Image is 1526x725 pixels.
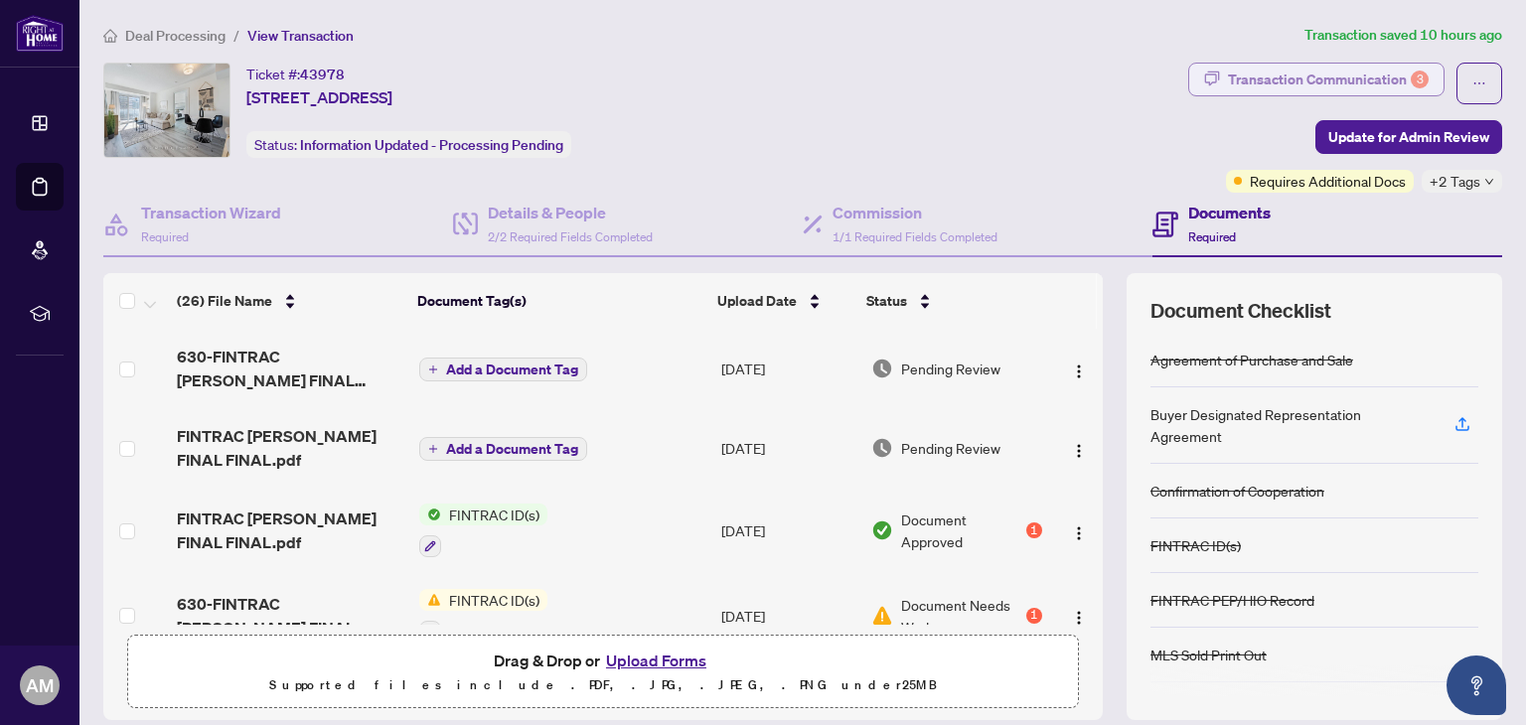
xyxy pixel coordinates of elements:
h4: Documents [1188,201,1271,224]
button: Add a Document Tag [419,357,587,382]
button: Add a Document Tag [419,436,587,462]
span: 2/2 Required Fields Completed [488,229,653,244]
img: logo [16,15,64,52]
img: Status Icon [419,504,441,525]
div: Transaction Communication [1228,64,1429,95]
button: Add a Document Tag [419,437,587,461]
div: Confirmation of Cooperation [1150,480,1324,502]
div: FINTRAC PEP/HIO Record [1150,589,1314,611]
button: Update for Admin Review [1315,120,1502,154]
img: Document Status [871,519,893,541]
article: Transaction saved 10 hours ago [1304,24,1502,47]
span: home [103,29,117,43]
span: FINTRAC ID(s) [441,589,547,611]
span: View Transaction [247,27,354,45]
button: Upload Forms [600,648,712,673]
button: Open asap [1447,655,1506,715]
span: AM [26,671,54,699]
img: Document Status [871,437,893,459]
button: Logo [1063,514,1095,546]
img: IMG-C12146554_1.jpg [104,64,229,157]
span: Requires Additional Docs [1250,170,1406,192]
th: (26) File Name [169,273,409,329]
td: [DATE] [713,329,863,408]
span: Required [1188,229,1236,244]
button: Add a Document Tag [419,358,587,381]
span: 630-FINTRAC [PERSON_NAME] FINAL FINAL.pdf [177,592,402,640]
div: Buyer Designated Representation Agreement [1150,403,1431,447]
img: Document Status [871,358,893,379]
button: Status IconFINTRAC ID(s) [419,504,547,557]
p: Supported files include .PDF, .JPG, .JPEG, .PNG under 25 MB [140,673,1066,697]
h4: Transaction Wizard [141,201,281,224]
span: Deal Processing [125,27,226,45]
div: Status: [246,131,571,158]
img: Document Status [871,605,893,627]
span: Required [141,229,189,244]
span: Upload Date [717,290,797,312]
td: [DATE] [713,488,863,573]
th: Document Tag(s) [409,273,710,329]
span: Drag & Drop or [494,648,712,673]
h4: Details & People [488,201,653,224]
span: Status [866,290,907,312]
span: (26) File Name [177,290,272,312]
span: 630-FINTRAC [PERSON_NAME] FINAL FINAL final.pdf [177,345,402,392]
span: Pending Review [901,358,1000,379]
span: +2 Tags [1430,170,1480,193]
img: Logo [1071,443,1087,459]
td: [DATE] [713,573,863,658]
img: Status Icon [419,589,441,611]
span: Document Needs Work [901,594,1022,638]
button: Logo [1063,600,1095,632]
span: down [1484,177,1494,187]
div: 1 [1026,522,1042,538]
span: plus [428,364,438,374]
div: 3 [1411,71,1429,88]
div: Agreement of Purchase and Sale [1150,349,1353,370]
span: FINTRAC [PERSON_NAME] FINAL FINAL.pdf [177,424,402,472]
span: [STREET_ADDRESS] [246,85,392,109]
span: 1/1 Required Fields Completed [833,229,997,244]
th: Status [858,273,1044,329]
div: MLS Sold Print Out [1150,644,1267,665]
span: Information Updated - Processing Pending [300,136,563,154]
span: plus [428,444,438,454]
span: Add a Document Tag [446,442,578,456]
button: Transaction Communication3 [1188,63,1445,96]
span: Document Approved [901,508,1022,552]
button: Logo [1063,353,1095,384]
button: Status IconFINTRAC ID(s) [419,589,547,643]
span: FINTRAC [PERSON_NAME] FINAL FINAL.pdf [177,507,402,554]
button: Logo [1063,432,1095,464]
span: Drag & Drop orUpload FormsSupported files include .PDF, .JPG, .JPEG, .PNG under25MB [128,636,1078,709]
span: Document Checklist [1150,297,1331,325]
span: 43978 [300,66,345,83]
span: FINTRAC ID(s) [441,504,547,525]
img: Logo [1071,363,1087,379]
span: Pending Review [901,437,1000,459]
span: ellipsis [1472,76,1486,90]
h4: Commission [833,201,997,224]
div: FINTRAC ID(s) [1150,534,1241,556]
li: / [233,24,239,47]
div: Ticket #: [246,63,345,85]
span: Add a Document Tag [446,362,578,376]
span: Update for Admin Review [1328,121,1489,153]
th: Upload Date [709,273,857,329]
img: Logo [1071,610,1087,626]
div: 1 [1026,608,1042,624]
img: Logo [1071,525,1087,541]
td: [DATE] [713,408,863,488]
